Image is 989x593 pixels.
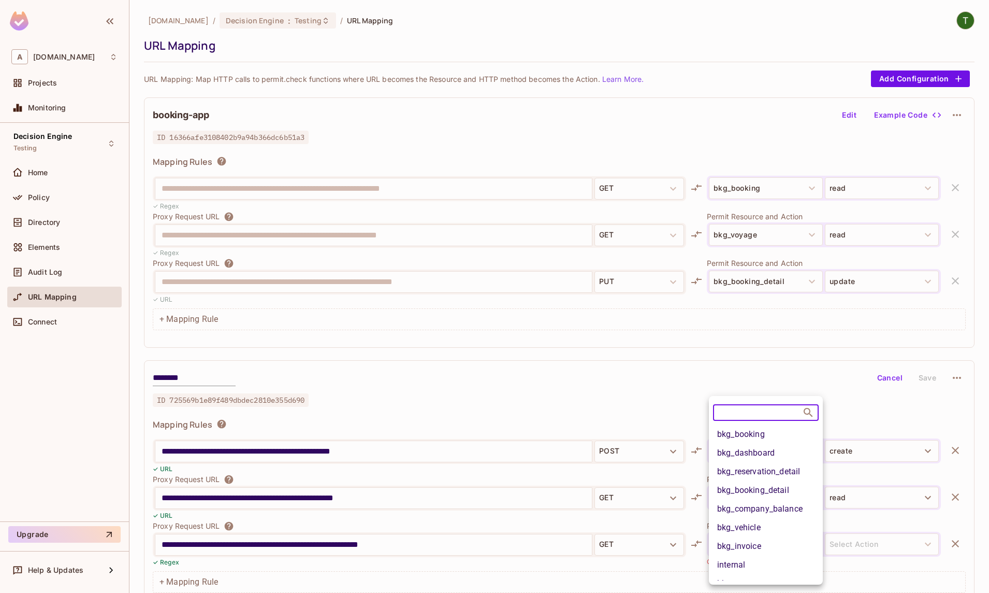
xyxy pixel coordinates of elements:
[709,462,823,481] li: bkg_reservation_detail
[709,574,823,593] li: bkg_route
[709,537,823,556] li: bkg_invoice
[709,556,823,574] li: internal
[709,425,823,444] li: bkg_booking
[709,444,823,462] li: bkg_dashboard
[709,481,823,500] li: bkg_booking_detail
[709,500,823,518] li: bkg_company_balance
[709,518,823,537] li: bkg_vehicle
